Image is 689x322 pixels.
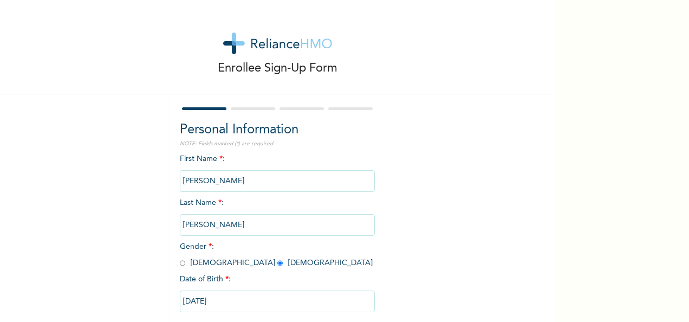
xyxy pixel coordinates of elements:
[180,199,375,229] span: Last Name :
[218,60,337,78] p: Enrollee Sign-Up Form
[180,274,231,285] span: Date of Birth :
[180,120,375,140] h2: Personal Information
[180,214,375,236] input: Enter your last name
[180,170,375,192] input: Enter your first name
[180,291,375,312] input: DD-MM-YYYY
[223,33,332,54] img: logo
[180,155,375,185] span: First Name :
[180,243,373,267] span: Gender : [DEMOGRAPHIC_DATA] [DEMOGRAPHIC_DATA]
[180,140,375,148] p: NOTE: Fields marked (*) are required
